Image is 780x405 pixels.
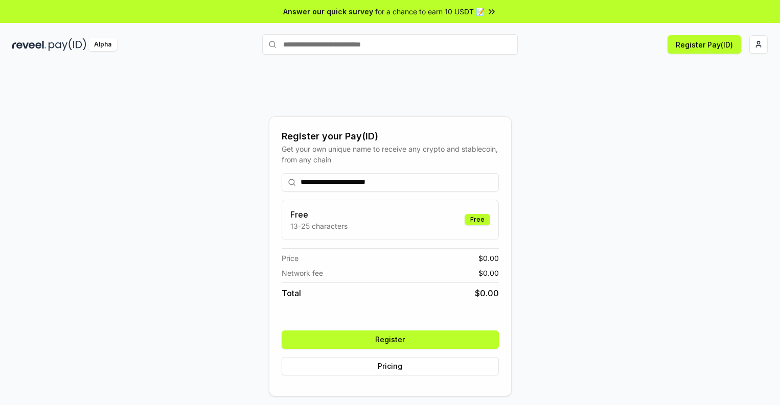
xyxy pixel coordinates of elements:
[290,221,348,231] p: 13-25 characters
[282,287,301,299] span: Total
[668,35,741,54] button: Register Pay(ID)
[465,214,490,225] div: Free
[282,330,499,349] button: Register
[475,287,499,299] span: $ 0.00
[88,38,117,51] div: Alpha
[282,253,299,264] span: Price
[478,253,499,264] span: $ 0.00
[282,357,499,375] button: Pricing
[478,268,499,278] span: $ 0.00
[290,208,348,221] h3: Free
[282,144,499,165] div: Get your own unique name to receive any crypto and stablecoin, from any chain
[282,268,323,278] span: Network fee
[12,38,47,51] img: reveel_dark
[375,6,485,17] span: for a chance to earn 10 USDT 📝
[282,129,499,144] div: Register your Pay(ID)
[283,6,373,17] span: Answer our quick survey
[49,38,86,51] img: pay_id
